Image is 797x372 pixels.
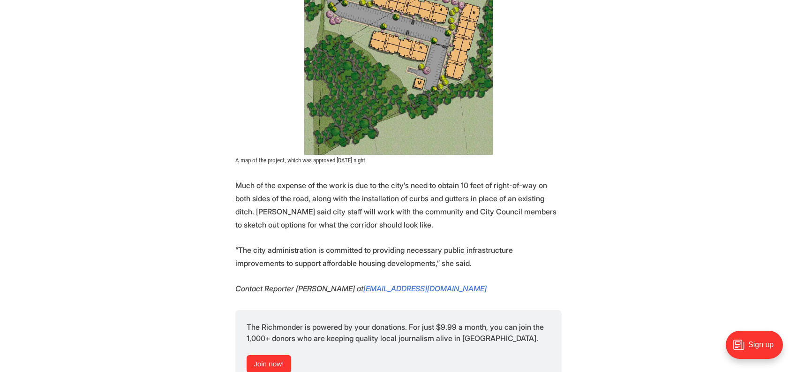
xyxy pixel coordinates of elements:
p: Much of the expense of the work is due to the city’s need to obtain 10 feet of right-of-way on bo... [235,179,562,231]
span: A map of the project, which was approved [DATE] night. [235,157,367,164]
span: The Richmonder is powered by your donations. For just $9.99 a month, you can join the 1,000+ dono... [247,322,546,343]
p: “The city administration is committed to providing necessary public infrastructure improvements t... [235,243,562,270]
a: [EMAIL_ADDRESS][DOMAIN_NAME] [363,284,487,293]
iframe: portal-trigger [718,326,797,372]
em: Contact Reporter [PERSON_NAME] at [235,284,363,293]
